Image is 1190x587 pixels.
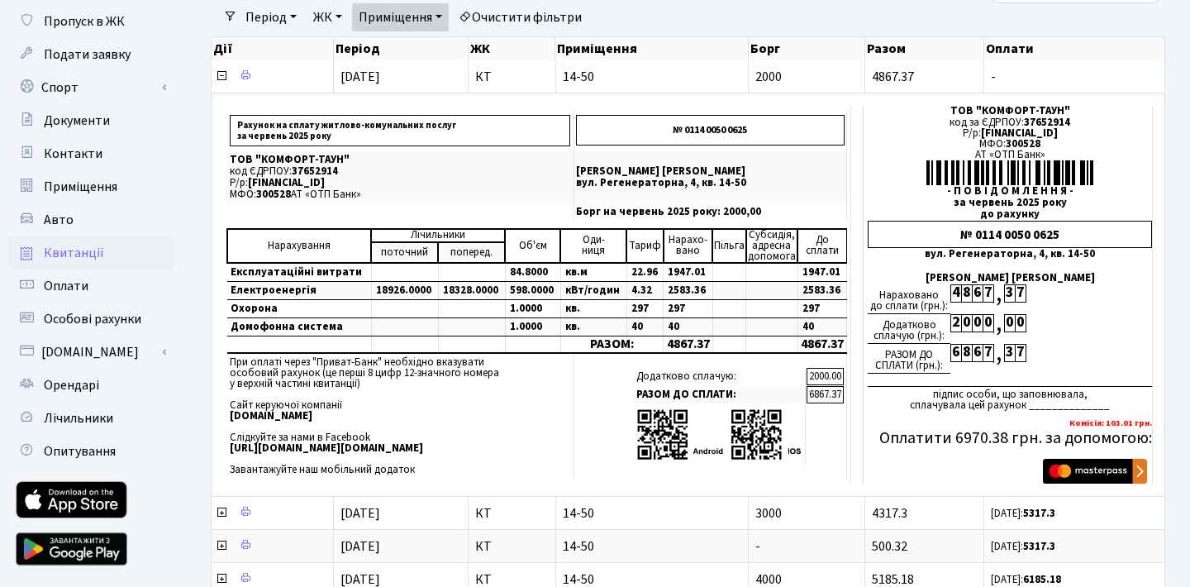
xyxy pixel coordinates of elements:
[505,299,560,317] td: 1.0000
[44,12,125,31] span: Пропуск в ЖК
[868,344,950,374] div: РАЗОМ ДО СПЛАТИ (грн.):
[8,203,174,236] a: Авто
[1043,459,1147,484] img: Masterpass
[868,117,1152,128] div: код за ЄДРПОУ:
[8,38,174,71] a: Подати заявку
[1023,539,1055,554] b: 5317.3
[950,284,961,303] div: 4
[8,170,174,203] a: Приміщення
[8,71,174,104] a: Спорт
[950,344,961,362] div: 6
[868,314,950,344] div: Додатково сплачую (грн.):
[227,229,371,263] td: Нарахування
[972,314,983,332] div: 0
[1024,115,1070,130] span: 37652914
[227,281,371,299] td: Електроенергія
[44,112,110,130] span: Документи
[961,314,972,332] div: 0
[212,37,334,60] th: Дії
[868,428,1152,448] h5: Оплатити 6970.38 грн. за допомогою:
[797,263,846,282] td: 1947.01
[8,402,174,435] a: Лічильники
[352,3,449,31] a: Приміщення
[8,435,174,468] a: Опитування
[746,229,797,263] td: Субсидія, адресна допомога
[664,336,712,353] td: 4867.37
[664,317,712,336] td: 40
[972,284,983,303] div: 6
[868,139,1152,150] div: МФО:
[633,386,806,403] td: РАЗОМ ДО СПЛАТИ:
[991,506,1055,521] small: [DATE]:
[8,336,174,369] a: [DOMAIN_NAME]
[371,229,505,242] td: Лічильники
[993,344,1004,363] div: ,
[452,3,588,31] a: Очистити фільтри
[797,229,846,263] td: До cплати
[438,281,505,299] td: 18328.0000
[576,207,845,217] p: Борг на червень 2025 року: 2000,00
[1023,572,1061,587] b: 6185.18
[961,344,972,362] div: 8
[868,186,1152,197] div: - П О В І Д О М Л Е Н Н Я -
[560,229,626,263] td: Оди- ниця
[563,540,741,553] span: 14-50
[371,242,438,263] td: поточний
[868,209,1152,220] div: до рахунку
[8,369,174,402] a: Орендарі
[44,145,102,163] span: Контакти
[664,281,712,299] td: 2583.36
[868,106,1152,117] div: ТОВ "КОМФОРТ-ТАУН"
[868,386,1152,411] div: підпис особи, що заповнювала, сплачувала цей рахунок ______________
[868,221,1152,248] div: № 0114 0050 0625
[807,368,844,385] td: 2000.00
[44,310,141,328] span: Особові рахунки
[991,70,1158,84] span: -
[797,336,846,353] td: 4867.37
[576,115,845,146] p: № 0114 0050 0625
[626,317,664,336] td: 40
[505,229,560,263] td: Об'єм
[972,344,983,362] div: 6
[475,507,548,520] span: КТ
[292,164,338,179] span: 37652914
[560,299,626,317] td: кв.
[230,178,570,189] p: Р/р:
[865,37,983,60] th: Разом
[712,229,746,263] td: Пільга
[1069,417,1152,429] b: Комісія: 103.01 грн.
[475,70,548,84] span: КТ
[230,166,570,177] p: код ЄДРПОУ:
[44,45,131,64] span: Подати заявку
[227,263,371,282] td: Експлуатаційні витрати
[1004,344,1015,362] div: 3
[807,386,844,403] td: 6867.37
[371,281,438,299] td: 18926.0000
[563,573,741,586] span: 14-50
[334,37,469,60] th: Період
[636,408,802,461] img: apps-qrcodes.png
[230,441,423,456] b: [URL][DOMAIN_NAME][DOMAIN_NAME]
[340,537,380,556] span: [DATE]
[1015,284,1026,303] div: 7
[1004,314,1015,332] div: 0
[868,128,1152,139] div: Р/р:
[8,137,174,170] a: Контакти
[248,175,325,190] span: [FINANCIAL_ID]
[44,442,116,461] span: Опитування
[8,303,174,336] a: Особові рахунки
[993,284,1004,303] div: ,
[560,336,664,353] td: РАЗОМ:
[868,198,1152,208] div: за червень 2025 року
[749,37,865,60] th: Борг
[633,368,806,385] td: Додатково сплачую:
[8,236,174,270] a: Квитанції
[560,263,626,282] td: кв.м
[626,299,664,317] td: 297
[230,155,570,165] p: ТОВ "КОМФОРТ-ТАУН"
[950,314,961,332] div: 2
[340,68,380,86] span: [DATE]
[755,68,782,86] span: 2000
[868,284,950,314] div: Нараховано до сплати (грн.):
[230,115,570,146] p: Рахунок на сплату житлово-комунальних послуг за червень 2025 року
